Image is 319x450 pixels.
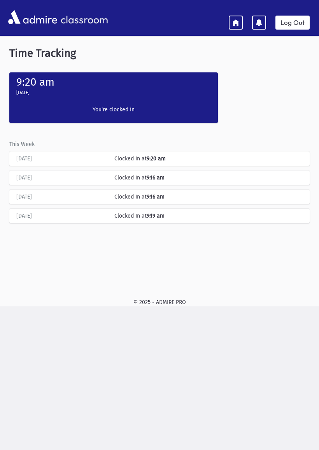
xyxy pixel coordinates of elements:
[12,155,110,163] div: [DATE]
[147,213,165,219] b: 9:19 am
[59,7,108,28] span: classroom
[110,212,307,220] div: Clocked In at
[16,76,54,88] label: 9:20 am
[110,193,307,201] div: Clocked In at
[67,105,160,114] label: You're clocked in
[110,174,307,182] div: Clocked In at
[12,174,110,182] div: [DATE]
[147,174,165,181] b: 9:16 am
[16,89,30,96] label: [DATE]
[275,16,310,30] a: Log Out
[12,212,110,220] div: [DATE]
[110,155,307,163] div: Clocked In at
[9,140,35,148] label: This Week
[12,193,110,201] div: [DATE]
[6,8,59,26] img: AdmirePro
[147,155,166,162] b: 9:20 am
[6,298,313,306] div: © 2025 - ADMIRE PRO
[147,193,165,200] b: 9:16 am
